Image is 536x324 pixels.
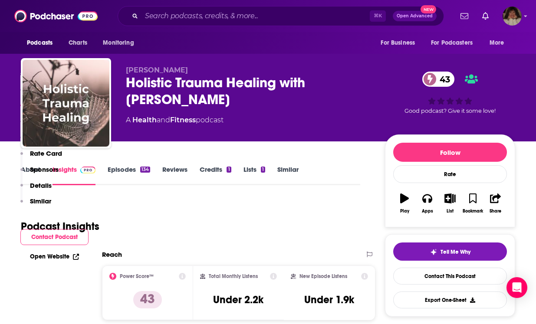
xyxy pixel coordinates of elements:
[425,35,485,51] button: open menu
[490,209,501,214] div: Share
[20,229,89,245] button: Contact Podcast
[393,143,507,162] button: Follow
[400,209,409,214] div: Play
[170,116,196,124] a: Fitness
[393,268,507,285] a: Contact This Podcast
[393,291,507,308] button: Export One-Sheet
[304,293,354,306] h3: Under 1.9k
[393,242,507,261] button: tell me why sparkleTell Me Why
[431,72,454,87] span: 43
[30,181,52,190] p: Details
[381,37,415,49] span: For Business
[393,165,507,183] div: Rate
[299,273,347,279] h2: New Episode Listens
[479,9,492,23] a: Show notifications dropdown
[30,165,59,173] p: Sponsors
[461,188,484,219] button: Bookmark
[503,7,522,26] img: User Profile
[14,8,98,24] img: Podchaser - Follow, Share and Rate Podcasts
[30,253,79,260] a: Open Website
[277,165,299,185] a: Similar
[120,273,154,279] h2: Power Score™
[140,167,150,173] div: 134
[484,188,507,219] button: Share
[439,188,461,219] button: List
[108,165,150,185] a: Episodes134
[431,37,473,49] span: For Podcasters
[503,7,522,26] span: Logged in as angelport
[126,66,188,74] span: [PERSON_NAME]
[102,250,122,259] h2: Reach
[213,293,263,306] h3: Under 2.2k
[20,181,52,197] button: Details
[441,249,470,255] span: Tell Me Why
[200,165,231,185] a: Credits1
[97,35,145,51] button: open menu
[422,209,433,214] div: Apps
[63,35,92,51] a: Charts
[20,197,51,213] button: Similar
[483,35,515,51] button: open menu
[503,7,522,26] button: Show profile menu
[118,6,444,26] div: Search podcasts, credits, & more...
[209,273,258,279] h2: Total Monthly Listens
[126,115,224,125] div: A podcast
[157,116,170,124] span: and
[404,108,496,114] span: Good podcast? Give it some love!
[422,72,454,87] a: 43
[141,9,370,23] input: Search podcasts, credits, & more...
[21,35,64,51] button: open menu
[227,167,231,173] div: 1
[370,10,386,22] span: ⌘ K
[162,165,187,185] a: Reviews
[20,165,59,181] button: Sponsors
[447,209,454,214] div: List
[506,277,527,298] div: Open Intercom Messenger
[243,165,265,185] a: Lists1
[385,66,515,120] div: 43Good podcast? Give it some love!
[393,188,416,219] button: Play
[103,37,134,49] span: Monitoring
[463,209,483,214] div: Bookmark
[421,5,436,13] span: New
[375,35,426,51] button: open menu
[132,116,157,124] a: Health
[457,9,472,23] a: Show notifications dropdown
[416,188,438,219] button: Apps
[490,37,504,49] span: More
[397,14,433,18] span: Open Advanced
[133,291,162,308] p: 43
[261,167,265,173] div: 1
[23,60,109,147] img: Holistic Trauma Healing with Lindsey Lockett
[430,249,437,255] img: tell me why sparkle
[393,11,437,21] button: Open AdvancedNew
[30,197,51,205] p: Similar
[69,37,87,49] span: Charts
[27,37,53,49] span: Podcasts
